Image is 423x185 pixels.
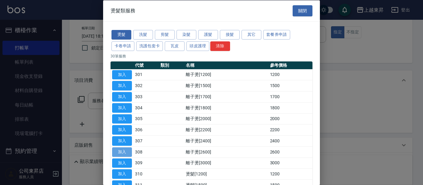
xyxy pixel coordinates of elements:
td: 離子燙[2600] [184,146,268,158]
th: 類別 [159,61,184,69]
button: 頭皮護理 [186,41,209,51]
td: 離子燙[1700] [184,91,268,102]
button: 加入 [112,92,132,102]
td: 離子燙[1500] [184,80,268,91]
button: 其它 [242,30,261,40]
td: 301 [133,69,159,80]
td: 離子燙[1800] [184,102,268,113]
td: 305 [133,113,159,124]
button: 加入 [112,114,132,124]
td: 1500 [268,80,312,91]
td: 1200 [268,168,312,179]
span: 燙髮類服務 [111,7,135,14]
td: 2000 [268,113,312,124]
button: 加入 [112,103,132,112]
button: 染髮 [177,30,196,40]
button: 加入 [112,136,132,146]
td: 離子燙[3000] [184,158,268,169]
button: 關閉 [293,5,312,16]
button: 卡卷申請 [111,41,134,51]
td: 302 [133,80,159,91]
td: 離子燙[1200] [184,69,268,80]
th: 參考價格 [268,61,312,69]
button: 剪髮 [155,30,175,40]
td: 304 [133,102,159,113]
td: 3000 [268,158,312,169]
td: 離子燙[2400] [184,135,268,146]
button: 加入 [112,81,132,90]
button: 加入 [112,70,132,79]
th: 代號 [133,61,159,69]
td: 1800 [268,102,312,113]
td: 309 [133,158,159,169]
td: 2400 [268,135,312,146]
button: 加入 [112,169,132,179]
button: 瓦皮 [165,41,185,51]
button: 接髮 [220,30,240,40]
td: 1200 [268,69,312,80]
td: 307 [133,135,159,146]
button: 套餐券申請 [263,30,290,40]
button: 洗護包套卡 [136,41,163,51]
button: 洗髮 [133,30,153,40]
button: 燙髮 [111,30,131,40]
td: 303 [133,91,159,102]
td: 燙髮[1200] [184,168,268,179]
p: 30 筆服務 [111,53,312,59]
button: 加入 [112,158,132,168]
button: 清除 [210,41,230,51]
td: 2600 [268,146,312,158]
button: 加入 [112,147,132,157]
td: 308 [133,146,159,158]
td: 1700 [268,91,312,102]
td: 離子燙[2000] [184,113,268,124]
button: 護髮 [198,30,218,40]
button: 加入 [112,125,132,135]
td: 310 [133,168,159,179]
td: 2200 [268,124,312,135]
th: 名稱 [184,61,268,69]
td: 離子燙[2200] [184,124,268,135]
td: 306 [133,124,159,135]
